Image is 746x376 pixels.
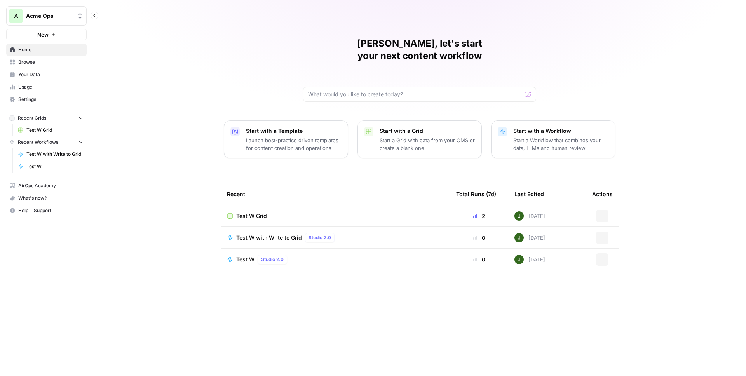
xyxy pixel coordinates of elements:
[227,255,444,264] a: Test WStudio 2.0
[7,192,86,204] div: What's new?
[6,204,87,217] button: Help + Support
[308,91,522,98] input: What would you like to create today?
[514,255,545,264] div: [DATE]
[18,207,83,214] span: Help + Support
[26,12,73,20] span: Acme Ops
[6,93,87,106] a: Settings
[6,192,87,204] button: What's new?
[513,127,609,135] p: Start with a Workflow
[513,136,609,152] p: Start a Workflow that combines your data, LLMs and human review
[26,163,83,170] span: Test W
[261,256,284,263] span: Studio 2.0
[456,212,502,220] div: 2
[18,139,58,146] span: Recent Workflows
[514,211,545,221] div: [DATE]
[18,115,46,122] span: Recent Grids
[14,148,87,160] a: Test W with Write to Grid
[6,29,87,40] button: New
[6,56,87,68] a: Browse
[6,136,87,148] button: Recent Workflows
[380,136,475,152] p: Start a Grid with data from your CMS or create a blank one
[18,96,83,103] span: Settings
[6,6,87,26] button: Workspace: Acme Ops
[456,256,502,263] div: 0
[18,182,83,189] span: AirOps Academy
[14,124,87,136] a: Test W Grid
[227,183,444,205] div: Recent
[14,11,18,21] span: A
[514,211,524,221] img: 5v0yozua856dyxnw4lpcp45mgmzh
[227,212,444,220] a: Test W Grid
[6,112,87,124] button: Recent Grids
[224,120,348,158] button: Start with a TemplateLaunch best-practice driven templates for content creation and operations
[227,233,444,242] a: Test W with Write to GridStudio 2.0
[14,160,87,173] a: Test W
[592,183,613,205] div: Actions
[236,212,267,220] span: Test W Grid
[6,81,87,93] a: Usage
[380,127,475,135] p: Start with a Grid
[18,84,83,91] span: Usage
[246,127,342,135] p: Start with a Template
[26,151,83,158] span: Test W with Write to Grid
[514,183,544,205] div: Last Edited
[491,120,615,158] button: Start with a WorkflowStart a Workflow that combines your data, LLMs and human review
[246,136,342,152] p: Launch best-practice driven templates for content creation and operations
[514,233,524,242] img: 5v0yozua856dyxnw4lpcp45mgmzh
[236,234,302,242] span: Test W with Write to Grid
[303,37,536,62] h1: [PERSON_NAME], let's start your next content workflow
[236,256,254,263] span: Test W
[6,179,87,192] a: AirOps Academy
[456,234,502,242] div: 0
[514,233,545,242] div: [DATE]
[18,59,83,66] span: Browse
[6,68,87,81] a: Your Data
[514,255,524,264] img: 5v0yozua856dyxnw4lpcp45mgmzh
[26,127,83,134] span: Test W Grid
[309,234,331,241] span: Studio 2.0
[6,44,87,56] a: Home
[37,31,49,38] span: New
[456,183,496,205] div: Total Runs (7d)
[18,71,83,78] span: Your Data
[18,46,83,53] span: Home
[357,120,482,158] button: Start with a GridStart a Grid with data from your CMS or create a blank one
